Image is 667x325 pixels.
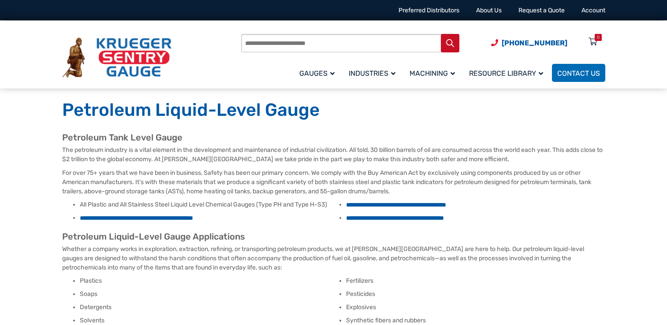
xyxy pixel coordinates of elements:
[80,200,339,209] li: All Plastic and All Stainless Steel Liquid Level Chemical Gauges (Type PH and Type H-S3)
[346,303,605,312] li: Explosives
[410,69,455,78] span: Machining
[62,132,605,143] h2: Petroleum Tank Level Gauge
[597,34,600,41] div: 0
[80,316,339,325] li: Solvents
[557,69,600,78] span: Contact Us
[346,290,605,299] li: Pesticides
[476,7,502,14] a: About Us
[62,168,605,196] p: For over 75+ years that we have been in business, Safety has been our primary concern. We comply ...
[80,277,339,285] li: Plastics
[62,37,171,78] img: Krueger Sentry Gauge
[469,69,543,78] span: Resource Library
[404,63,464,83] a: Machining
[62,99,605,121] h1: Petroleum Liquid-Level Gauge
[502,39,567,47] span: [PHONE_NUMBER]
[80,303,339,312] li: Detergents
[491,37,567,48] a: Phone Number (920) 434-8860
[349,69,395,78] span: Industries
[294,63,343,83] a: Gauges
[464,63,552,83] a: Resource Library
[80,290,339,299] li: Soaps
[552,64,605,82] a: Contact Us
[581,7,605,14] a: Account
[399,7,459,14] a: Preferred Distributors
[62,145,605,164] p: The petroleum industry is a vital element in the development and maintenance of industrial civili...
[343,63,404,83] a: Industries
[62,244,605,272] p: Whether a company works in exploration, extraction, refining, or transporting petroleum products,...
[346,316,605,325] li: Synthetic fibers and rubbers
[518,7,565,14] a: Request a Quote
[299,69,335,78] span: Gauges
[346,277,605,285] li: Fertilizers
[62,231,605,242] h2: Petroleum Liquid-Level Gauge Applications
